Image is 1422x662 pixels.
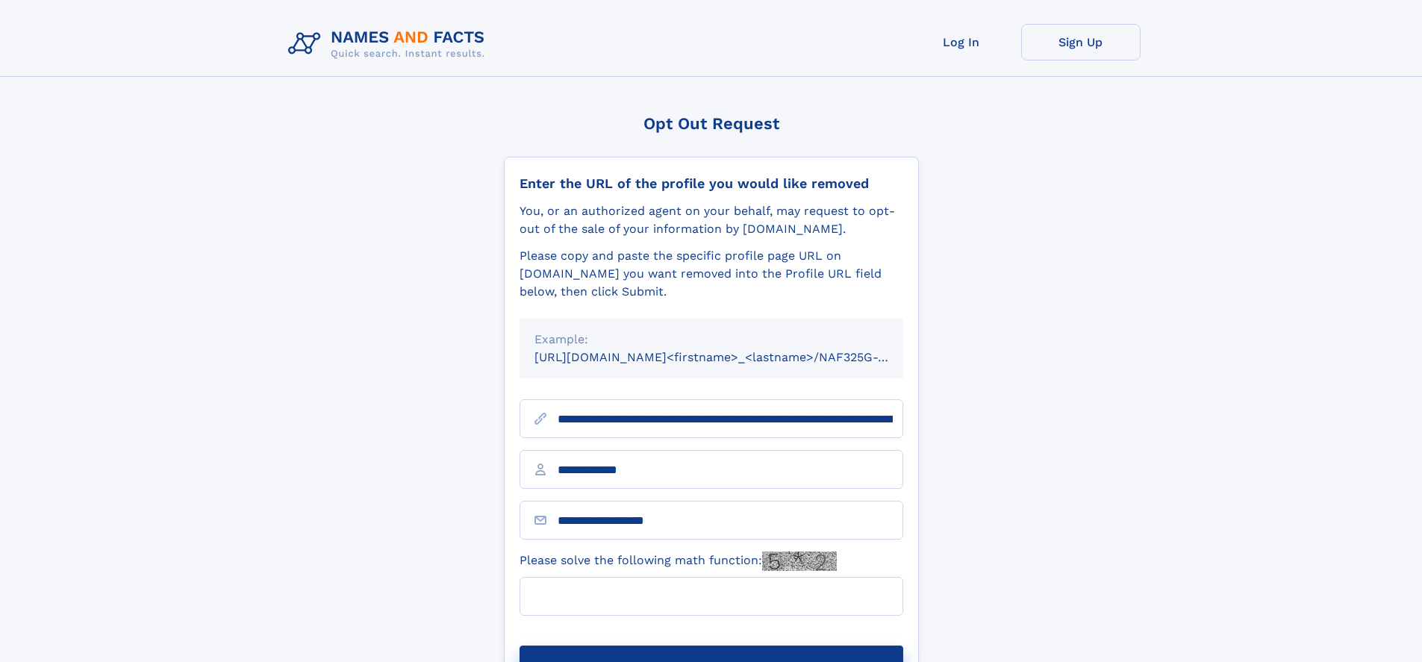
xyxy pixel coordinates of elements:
div: Example: [534,331,888,349]
div: Enter the URL of the profile you would like removed [520,175,903,192]
div: Please copy and paste the specific profile page URL on [DOMAIN_NAME] you want removed into the Pr... [520,247,903,301]
a: Log In [902,24,1021,60]
a: Sign Up [1021,24,1141,60]
label: Please solve the following math function: [520,552,837,571]
div: Opt Out Request [504,114,919,133]
small: [URL][DOMAIN_NAME]<firstname>_<lastname>/NAF325G-xxxxxxxx [534,350,932,364]
div: You, or an authorized agent on your behalf, may request to opt-out of the sale of your informatio... [520,202,903,238]
img: Logo Names and Facts [282,24,497,64]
